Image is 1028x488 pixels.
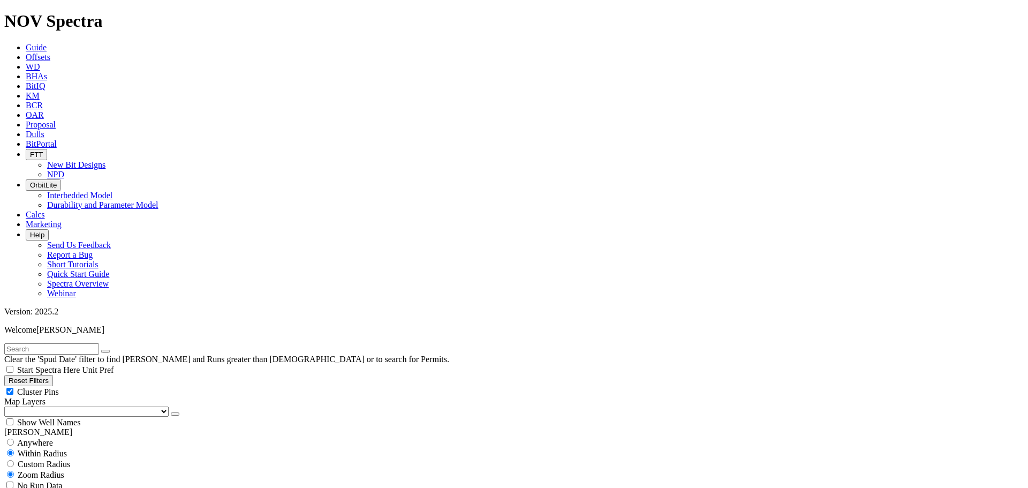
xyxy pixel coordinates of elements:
[26,210,45,219] a: Calcs
[47,191,112,200] a: Interbedded Model
[26,91,40,100] a: KM
[47,160,105,169] a: New Bit Designs
[18,449,67,458] span: Within Radius
[30,151,43,159] span: FTT
[4,325,1024,335] p: Welcome
[47,260,99,269] a: Short Tutorials
[18,470,64,479] span: Zoom Radius
[26,120,56,129] a: Proposal
[18,460,70,469] span: Custom Radius
[26,110,44,119] a: OAR
[26,72,47,81] a: BHAs
[4,11,1024,31] h1: NOV Spectra
[26,43,47,52] a: Guide
[26,62,40,71] a: WD
[47,289,76,298] a: Webinar
[17,438,53,447] span: Anywhere
[17,365,80,374] span: Start Spectra Here
[26,229,49,241] button: Help
[6,366,13,373] input: Start Spectra Here
[26,52,50,62] a: Offsets
[26,179,61,191] button: OrbitLite
[26,220,62,229] a: Marketing
[4,307,1024,317] div: Version: 2025.2
[36,325,104,334] span: [PERSON_NAME]
[26,139,57,148] a: BitPortal
[47,250,93,259] a: Report a Bug
[4,427,1024,437] div: [PERSON_NAME]
[82,365,114,374] span: Unit Pref
[47,241,111,250] a: Send Us Feedback
[4,355,449,364] span: Clear the 'Spud Date' filter to find [PERSON_NAME] and Runs greater than [DEMOGRAPHIC_DATA] or to...
[4,397,46,406] span: Map Layers
[26,101,43,110] a: BCR
[17,418,80,427] span: Show Well Names
[4,343,99,355] input: Search
[30,181,57,189] span: OrbitLite
[47,279,109,288] a: Spectra Overview
[26,149,47,160] button: FTT
[47,200,158,209] a: Durability and Parameter Model
[26,130,44,139] a: Dulls
[17,387,59,396] span: Cluster Pins
[30,231,44,239] span: Help
[26,81,45,91] a: BitIQ
[4,375,53,386] button: Reset Filters
[47,269,109,279] a: Quick Start Guide
[47,170,64,179] a: NPD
